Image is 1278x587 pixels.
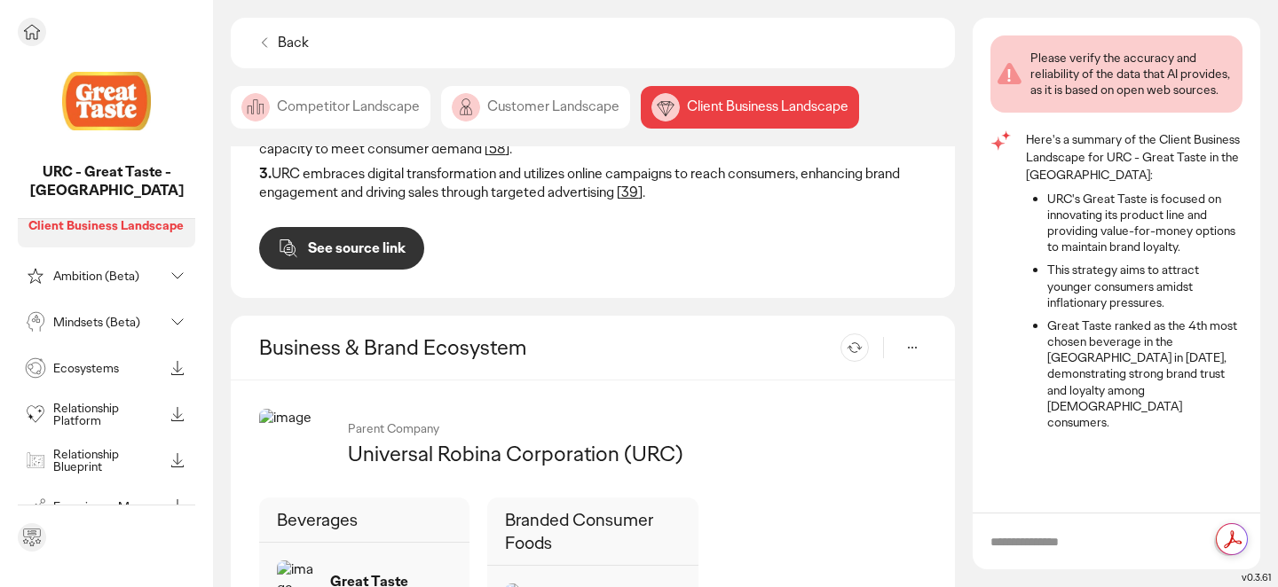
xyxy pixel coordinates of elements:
li: This strategy aims to attract younger consumers amidst inflationary pressures. [1047,262,1242,310]
div: Beverages [259,497,469,543]
p: Back [278,34,309,52]
li: Great Taste ranked as the 4th most chosen beverage in the [GEOGRAPHIC_DATA] in [DATE], demonstrat... [1047,317,1242,430]
p: Relationship Blueprint [53,448,163,473]
p: Relationship Platform [53,402,163,427]
p: Client Business Landscape [28,217,184,233]
button: Refresh [840,333,869,362]
strong: 3. [259,164,272,183]
p: Mindsets (Beta) [53,316,163,328]
a: 39 [621,183,638,201]
div: Customer Landscape [441,86,630,129]
div: Send feedback [18,523,46,552]
button: See source link [259,227,424,270]
a: 58 [489,139,505,158]
div: Competitor Landscape [231,86,430,129]
p: Experience Map [53,500,163,513]
p: URC embraces digital transformation and utilizes online campaigns to reach consumers, enhancing b... [259,165,927,202]
p: See source link [308,241,406,255]
img: image [259,409,330,480]
p: Here's a summary of the Client Business Landscape for URC - Great Taste in the [GEOGRAPHIC_DATA]: [1026,130,1242,184]
img: project avatar [62,57,151,145]
img: image [452,93,480,121]
h2: Business & Brand Ecosystem [259,333,526,361]
p: Universal Robina Corporation (URC) [348,440,683,467]
p: Ecosystems [53,362,163,374]
div: Please verify the accuracy and reliability of the data that AI provides, as it is based on open w... [1030,50,1235,98]
p: Parent Company [348,420,683,436]
img: image [651,93,680,121]
p: Ambition (Beta) [53,270,163,282]
div: Branded Consumer Foods [487,497,698,566]
div: Client Business Landscape [641,86,859,129]
img: image [241,93,270,121]
li: URC's Great Taste is focused on innovating its product line and providing value-for-money options... [1047,191,1242,255]
p: URC - Great Taste - Philippines [18,163,195,200]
